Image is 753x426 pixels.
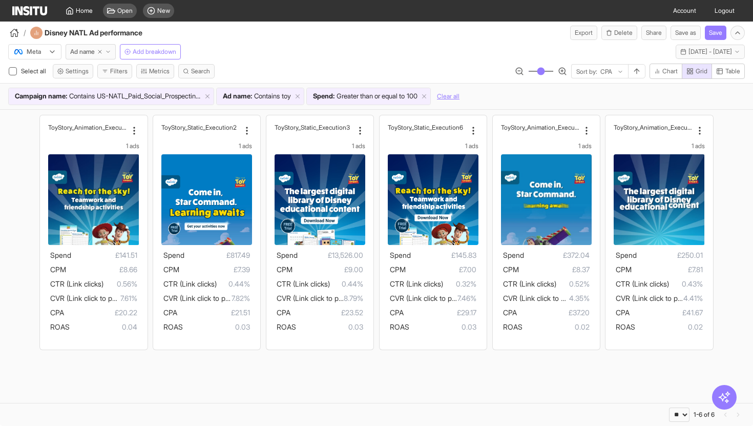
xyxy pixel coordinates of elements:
button: Chart [650,64,682,79]
span: £41.67 [630,307,702,319]
span: ROAS [163,322,183,331]
span: Home [76,7,93,15]
div: 1 ads [275,142,365,150]
span: CTR (Link clicks) [50,279,103,288]
span: ROAS [50,322,70,331]
h2: ToyStory_Static_Execution2 [161,124,237,131]
span: CTR (Link clicks) [277,279,330,288]
span: CTR (Link clicks) [390,279,443,288]
span: 8.79% [344,292,363,305]
span: Ad name [70,48,95,56]
span: £7.39 [179,263,250,276]
span: £8.66 [66,263,137,276]
span: CPM [616,265,632,274]
span: CVR (Link click to purchase) [277,294,366,302]
span: £250.01 [637,249,702,261]
h2: ToyStory_Animation_Execution6 [48,124,127,131]
span: 0.02 [635,321,702,333]
span: CPA [616,308,630,317]
span: toy [282,91,291,102]
span: Spend : [313,91,334,102]
span: CTR (Link clicks) [616,279,669,288]
button: Table [712,64,745,79]
span: CPM [503,265,519,274]
span: CPA [50,308,64,317]
span: 0.03 [183,321,250,333]
button: Ad name [66,44,116,59]
span: Chart [662,67,678,75]
h2: ToyStory_Animation_Execution3 [614,124,692,131]
span: 0.03 [296,321,363,333]
span: 100 [407,91,417,102]
span: 0.32% [443,278,476,290]
span: 0.03 [409,321,476,333]
span: £817.49 [184,249,250,261]
div: 1 ads [388,142,478,150]
span: [DATE] - [DATE] [688,48,732,56]
span: 0.44% [217,278,250,290]
span: Contains [69,91,95,102]
span: CVR (Link click to purchase) [390,294,479,302]
span: ROAS [277,322,296,331]
span: £7.00 [406,263,476,276]
span: 0.43% [669,278,702,290]
span: Contains [254,91,280,102]
span: 0.04 [70,321,137,333]
button: [DATE] - [DATE] [676,45,745,59]
span: Open [117,7,133,15]
button: Share [641,26,666,40]
span: CTR (Link clicks) [163,279,217,288]
span: ROAS [503,322,522,331]
span: £141.51 [71,249,137,261]
button: / [8,27,26,39]
span: Spend [50,251,71,259]
span: 4.41% [683,292,703,305]
span: Ad name : [223,91,252,102]
span: Greater than or equal to [337,91,405,102]
button: Add breakdown [120,44,181,59]
div: Disney NATL Ad performance [30,27,170,39]
span: £37.20 [517,307,590,319]
span: Campaign name : [15,91,67,102]
div: Ad name:Containstoy [217,88,304,105]
span: £29.17 [404,307,476,319]
div: 1-6 of 6 [694,411,715,419]
span: £9.00 [292,263,363,276]
img: Logo [12,6,47,15]
span: Sort by: [576,68,597,76]
span: US-NATL_Paid_Social_Prospecting_Interests_Sales_Disney_Properties_July25 [97,91,201,102]
button: Delete [601,26,637,40]
span: 4.35% [569,292,590,305]
h2: ToyStory_Static_Execution6 [388,124,463,131]
button: Export [570,26,597,40]
span: / [24,28,26,38]
span: 7.82% [232,292,250,305]
span: £7.81 [632,263,702,276]
h4: Disney NATL Ad performance [45,28,170,38]
div: ToyStory_Static_Execution2 [161,124,240,131]
span: £8.37 [519,263,590,276]
span: 7.61% [120,292,137,305]
div: Campaign name:ContainsUS-NATL_Paid_Social_Prospecting_Interests_Sales_Disney_Properties_July25 [9,88,214,105]
span: £20.22 [64,307,137,319]
h2: ToyStory_Static_Execution3 [275,124,350,131]
span: £21.51 [177,307,250,319]
button: Metrics [136,64,174,78]
span: Select all [21,67,48,75]
div: 1 ads [501,142,592,150]
span: 7.46% [457,292,476,305]
span: Spend [390,251,411,259]
h2: ToyStory_Animation_Execution2 [501,124,579,131]
span: CPA [163,308,177,317]
div: ToyStory_Static_Execution3 [275,124,353,131]
span: CPM [277,265,292,274]
span: Spend [163,251,184,259]
span: CVR (Link click to purchase) [616,294,705,302]
span: Search [191,67,210,75]
span: Grid [696,67,707,75]
button: Filters [97,64,132,78]
span: CPM [163,265,179,274]
span: ROAS [390,322,409,331]
span: Spend [503,251,524,259]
